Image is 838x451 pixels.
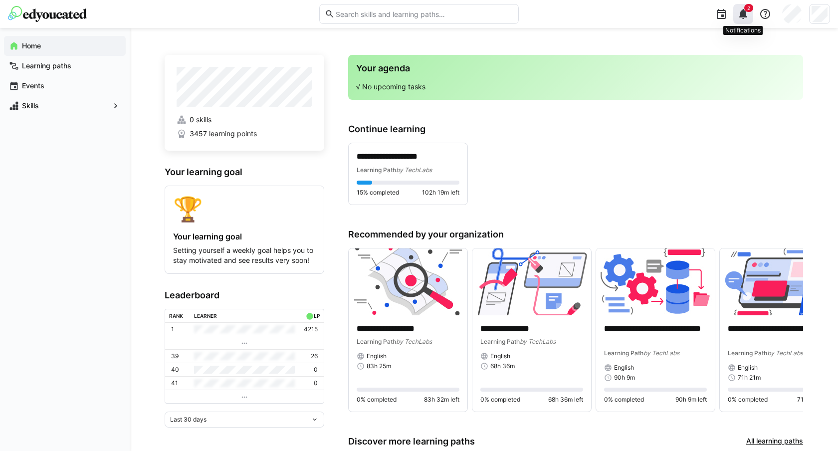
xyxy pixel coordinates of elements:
h3: Discover more learning paths [348,436,475,447]
a: All learning paths [746,436,803,447]
span: by TechLabs [520,338,556,345]
span: English [738,364,758,372]
p: 40 [171,366,179,374]
span: 102h 19m left [422,189,459,197]
p: 41 [171,379,178,387]
div: Rank [169,313,183,319]
span: Learning Path [604,349,643,357]
span: by TechLabs [396,166,432,174]
a: 0 skills [177,115,312,125]
input: Search skills and learning paths… [335,9,513,18]
span: 2 [747,5,750,11]
div: Notifications [723,26,763,35]
h3: Your agenda [356,63,795,74]
span: Learning Path [728,349,767,357]
span: 3457 learning points [190,129,257,139]
div: LP [314,313,320,319]
h3: Leaderboard [165,290,324,301]
p: 1 [171,325,174,333]
p: 0 [314,379,318,387]
span: 90h 9m left [675,396,707,404]
span: by TechLabs [396,338,432,345]
p: 39 [171,352,179,360]
span: 83h 25m [367,362,391,370]
h3: Continue learning [348,124,803,135]
div: Learner [194,313,217,319]
span: Last 30 days [170,416,207,424]
span: 71h 21m [738,374,761,382]
h3: Your learning goal [165,167,324,178]
p: 4215 [304,325,318,333]
span: English [614,364,634,372]
span: 71h 21m left [797,396,831,404]
h4: Your learning goal [173,231,316,241]
p: √ No upcoming tasks [356,82,795,92]
span: 68h 36m left [548,396,583,404]
span: by TechLabs [767,349,803,357]
span: 0% completed [480,396,520,404]
span: Learning Path [357,338,396,345]
span: English [367,352,387,360]
img: image [472,248,591,315]
p: 26 [311,352,318,360]
span: by TechLabs [643,349,679,357]
span: English [490,352,510,360]
span: Learning Path [480,338,520,345]
p: 0 [314,366,318,374]
img: image [349,248,467,315]
p: Setting yourself a weekly goal helps you to stay motivated and see results very soon! [173,245,316,265]
h3: Recommended by your organization [348,229,803,240]
img: image [596,248,715,315]
span: 68h 36m [490,362,515,370]
span: 90h 9m [614,374,635,382]
span: 0 skills [190,115,211,125]
span: 0% completed [357,396,397,404]
span: 0% completed [728,396,768,404]
span: 83h 32m left [424,396,459,404]
span: 15% completed [357,189,399,197]
div: 🏆 [173,194,316,224]
span: 0% completed [604,396,644,404]
span: Learning Path [357,166,396,174]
